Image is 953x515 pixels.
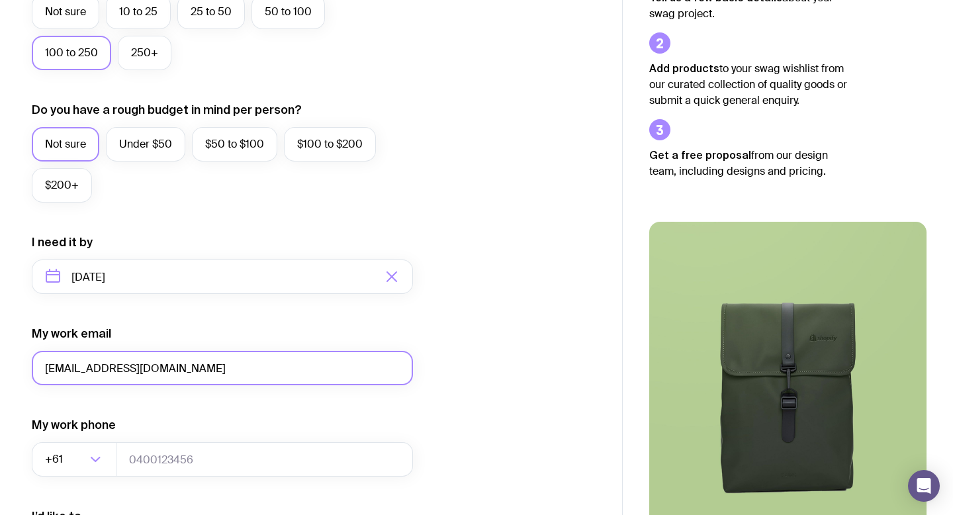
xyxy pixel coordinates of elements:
label: 250+ [118,36,171,70]
span: +61 [45,442,66,477]
label: $200+ [32,168,92,203]
input: 0400123456 [116,442,413,477]
label: I need it by [32,234,93,250]
p: from our design team, including designs and pricing. [649,147,848,179]
label: Under $50 [106,127,185,162]
input: you@email.com [32,351,413,385]
input: Search for option [66,442,86,477]
label: My work phone [32,417,116,433]
strong: Add products [649,62,719,74]
label: $50 to $100 [192,127,277,162]
p: to your swag wishlist from our curated collection of quality goods or submit a quick general enqu... [649,60,848,109]
label: $100 to $200 [284,127,376,162]
div: Search for option [32,442,116,477]
label: 100 to 250 [32,36,111,70]
label: Do you have a rough budget in mind per person? [32,102,302,118]
label: My work email [32,326,111,342]
input: Select a target date [32,259,413,294]
div: Open Intercom Messenger [908,470,940,502]
strong: Get a free proposal [649,149,751,161]
label: Not sure [32,127,99,162]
